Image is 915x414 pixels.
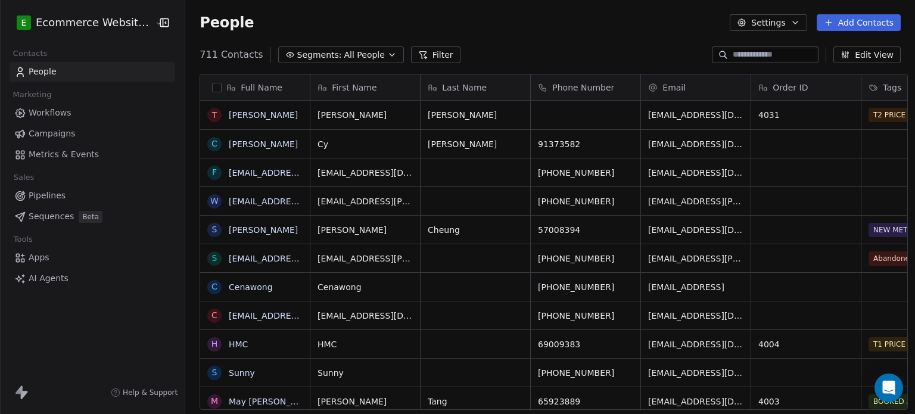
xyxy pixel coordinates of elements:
span: [EMAIL_ADDRESS][DOMAIN_NAME] [648,310,743,322]
span: Sequences [29,210,74,223]
span: T1 PRICE [869,337,910,351]
div: S [212,223,217,236]
span: [EMAIL_ADDRESS][DOMAIN_NAME] [648,396,743,407]
div: Phone Number [531,74,640,100]
span: Workflows [29,107,71,119]
span: [EMAIL_ADDRESS] [648,281,743,293]
div: Full Name [200,74,310,100]
a: HMC [229,340,248,349]
span: 4031 [758,109,854,121]
span: Campaigns [29,127,75,140]
span: Cheung [428,224,523,236]
span: Help & Support [123,388,178,397]
span: All People [344,49,385,61]
div: Open Intercom Messenger [874,373,903,402]
span: Pipelines [29,189,66,202]
span: [EMAIL_ADDRESS][DOMAIN_NAME] [648,367,743,379]
span: Ecommerce Website Builder [36,15,152,30]
span: First Name [332,82,376,94]
div: s [212,252,217,264]
span: [PERSON_NAME] [318,109,413,121]
div: grid [200,101,310,410]
span: AI Agents [29,272,69,285]
span: [EMAIL_ADDRESS][DOMAIN_NAME] [318,310,413,322]
button: EEcommerce Website Builder [14,13,147,33]
span: [EMAIL_ADDRESS][DOMAIN_NAME] [318,167,413,179]
span: People [29,66,57,78]
div: C [211,281,217,293]
span: 69009383 [538,338,633,350]
a: Cenawong [229,282,273,292]
span: Sunny [318,367,413,379]
span: [PHONE_NUMBER] [538,195,633,207]
span: Metrics & Events [29,148,99,161]
div: Order ID [751,74,861,100]
span: Segments: [297,49,342,61]
span: Phone Number [552,82,614,94]
a: Apps [10,248,175,267]
a: Metrics & Events [10,145,175,164]
span: Order ID [773,82,808,94]
a: People [10,62,175,82]
a: [EMAIL_ADDRESS][PERSON_NAME][DOMAIN_NAME] [229,197,444,206]
div: c [211,309,217,322]
span: 4004 [758,338,854,350]
div: Email [641,74,751,100]
span: Contacts [8,45,52,63]
span: 65923889 [538,396,633,407]
span: [PERSON_NAME] [428,109,523,121]
div: First Name [310,74,420,100]
div: w [210,195,219,207]
a: [EMAIL_ADDRESS][DOMAIN_NAME] [229,311,375,320]
button: Settings [730,14,807,31]
span: 57008394 [538,224,633,236]
span: [PERSON_NAME] [428,138,523,150]
span: Tools [8,231,38,248]
a: May [PERSON_NAME] [PERSON_NAME] [229,397,390,406]
span: [PHONE_NUMBER] [538,310,633,322]
button: Add Contacts [817,14,901,31]
span: Sales [8,169,39,186]
a: [EMAIL_ADDRESS][PERSON_NAME][DOMAIN_NAME] [229,254,444,263]
span: Apps [29,251,49,264]
span: [EMAIL_ADDRESS][PERSON_NAME][DOMAIN_NAME] [318,253,413,264]
span: [EMAIL_ADDRESS][DOMAIN_NAME] [648,109,743,121]
a: [PERSON_NAME] [229,225,298,235]
button: Edit View [833,46,901,63]
span: [PERSON_NAME] [318,396,413,407]
div: f [212,166,217,179]
div: T [212,109,217,122]
span: E [21,17,27,29]
span: Last Name [442,82,487,94]
a: Help & Support [111,388,178,397]
span: [PHONE_NUMBER] [538,253,633,264]
a: Sunny [229,368,255,378]
a: SequencesBeta [10,207,175,226]
span: T2 PRICE [869,108,910,122]
span: [EMAIL_ADDRESS][PERSON_NAME][DOMAIN_NAME] [318,195,413,207]
span: 711 Contacts [200,48,263,62]
span: 91373582 [538,138,633,150]
span: [EMAIL_ADDRESS][PERSON_NAME][DOMAIN_NAME] [648,253,743,264]
div: H [211,338,218,350]
a: AI Agents [10,269,175,288]
span: [EMAIL_ADDRESS][DOMAIN_NAME] [648,138,743,150]
span: HMC [318,338,413,350]
span: Beta [79,211,102,223]
span: Cy [318,138,413,150]
span: Email [662,82,686,94]
span: People [200,14,254,32]
a: [PERSON_NAME] [229,110,298,120]
div: S [212,366,217,379]
span: Tang [428,396,523,407]
a: Campaigns [10,124,175,144]
a: Pipelines [10,186,175,206]
a: Workflows [10,103,175,123]
a: [EMAIL_ADDRESS][DOMAIN_NAME] [229,168,375,178]
span: [PERSON_NAME] [318,224,413,236]
span: 4003 [758,396,854,407]
span: [PHONE_NUMBER] [538,367,633,379]
span: [EMAIL_ADDRESS][PERSON_NAME][DOMAIN_NAME] [648,195,743,207]
span: Cenawong [318,281,413,293]
span: [EMAIL_ADDRESS][DOMAIN_NAME] [648,224,743,236]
